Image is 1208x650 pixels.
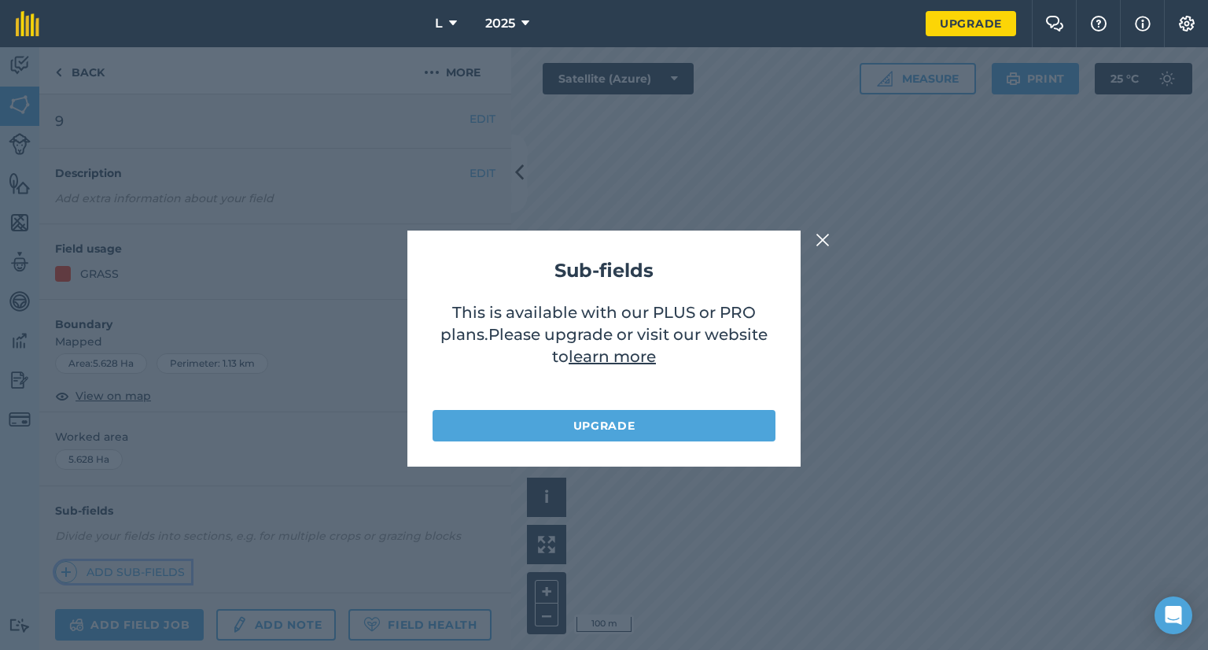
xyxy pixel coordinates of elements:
[488,325,768,366] span: Please upgrade or visit our website to
[1045,16,1064,31] img: Two speech bubbles overlapping with the left bubble in the forefront
[433,301,775,394] p: This is available with our PLUS or PRO plans .
[485,14,515,33] span: 2025
[816,231,830,249] img: svg+xml;base64,PHN2ZyB4bWxucz0iaHR0cDovL3d3dy53My5vcmcvMjAwMC9zdmciIHdpZHRoPSIyMiIgaGVpZ2h0PSIzMC...
[433,256,775,286] h2: Sub-fields
[569,347,656,366] a: learn more
[435,14,443,33] span: L
[433,410,775,441] a: Upgrade
[1177,16,1196,31] img: A cog icon
[1135,14,1151,33] img: svg+xml;base64,PHN2ZyB4bWxucz0iaHR0cDovL3d3dy53My5vcmcvMjAwMC9zdmciIHdpZHRoPSIxNyIgaGVpZ2h0PSIxNy...
[1089,16,1108,31] img: A question mark icon
[1155,596,1192,634] div: Open Intercom Messenger
[926,11,1016,36] a: Upgrade
[16,11,39,36] img: fieldmargin Logo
